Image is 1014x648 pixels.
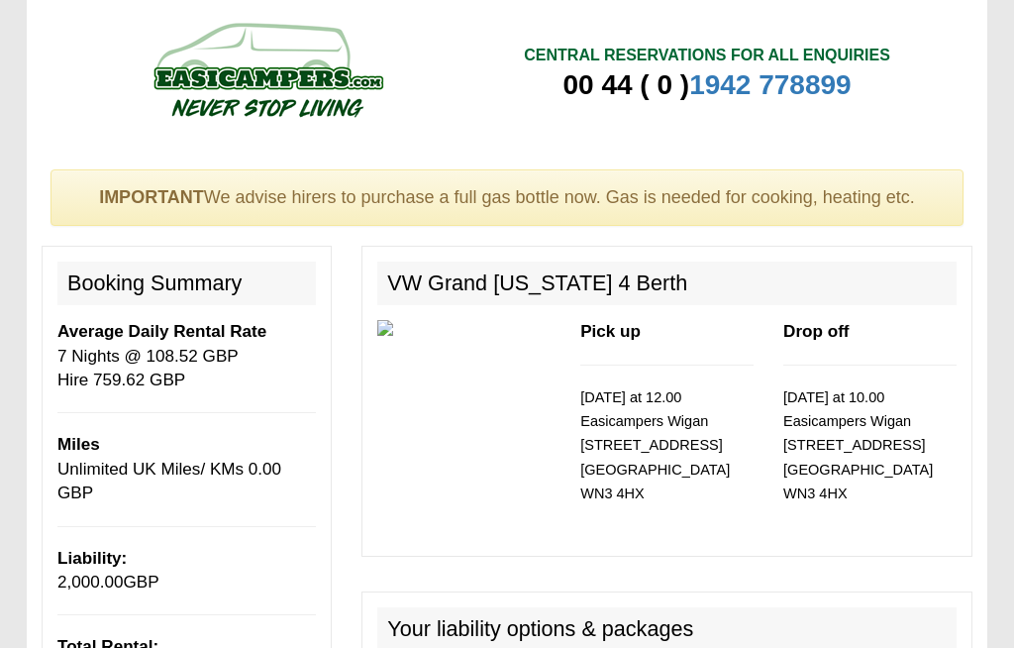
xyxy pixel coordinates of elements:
[57,435,100,454] b: Miles
[524,45,890,67] div: CENTRAL RESERVATIONS FOR ALL ENQUIRIES
[689,69,852,100] a: 1942 778899
[524,67,890,103] div: 00 44 ( 0 )
[580,322,641,341] b: Pick up
[57,573,124,592] span: 2,000.00
[580,389,730,502] small: [DATE] at 12.00 Easicampers Wigan [STREET_ADDRESS] [GEOGRAPHIC_DATA] WN3 4HX
[51,169,963,227] div: We advise hirers to purchase a full gas bottle now. Gas is needed for cooking, heating etc.
[377,262,957,305] h2: VW Grand [US_STATE] 4 Berth
[79,15,456,124] img: campers-checkout-logo.png
[57,433,316,505] p: Unlimited UK Miles/ KMs 0.00 GBP
[57,547,316,595] p: GBP
[57,320,316,392] p: 7 Nights @ 108.52 GBP Hire 759.62 GBP
[57,549,127,568] b: Liability:
[57,262,316,305] h2: Booking Summary
[99,187,204,207] strong: IMPORTANT
[783,389,933,502] small: [DATE] at 10.00 Easicampers Wigan [STREET_ADDRESS] [GEOGRAPHIC_DATA] WN3 4HX
[57,322,266,341] b: Average Daily Rental Rate
[377,320,551,336] img: 350.jpg
[783,322,849,341] b: Drop off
